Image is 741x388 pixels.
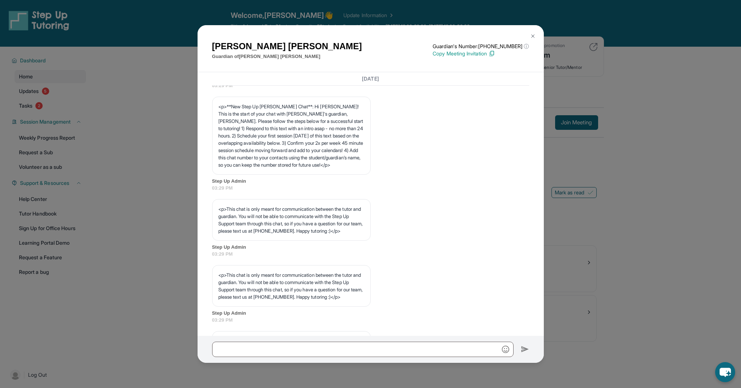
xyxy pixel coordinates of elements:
[212,251,529,258] span: 03:29 PM
[488,50,495,57] img: Copy Icon
[433,50,529,57] p: Copy Meeting Invitation
[524,43,529,50] span: ⓘ
[218,103,364,168] p: <p>**New Step Up [PERSON_NAME] Chat**: Hi [PERSON_NAME]! This is the start of your chat with [PER...
[433,43,529,50] p: Guardian's Number: [PHONE_NUMBER]
[212,178,529,185] span: Step Up Admin
[212,244,529,251] span: Step Up Admin
[212,310,529,317] span: Step Up Admin
[212,75,529,82] h3: [DATE]
[212,185,529,192] span: 03:29 PM
[212,82,529,89] span: 03:29 PM
[502,346,509,353] img: Emoji
[521,345,529,354] img: Send icon
[715,362,735,382] button: chat-button
[218,205,364,234] p: <p>This chat is only meant for communication between the tutor and guardian. You will not be able...
[212,317,529,324] span: 03:29 PM
[212,53,362,60] p: Guardian of [PERSON_NAME] [PERSON_NAME]
[530,33,536,39] img: Close Icon
[218,271,364,300] p: <p>This chat is only meant for communication between the tutor and guardian. You will not be able...
[212,40,362,53] h1: [PERSON_NAME] [PERSON_NAME]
